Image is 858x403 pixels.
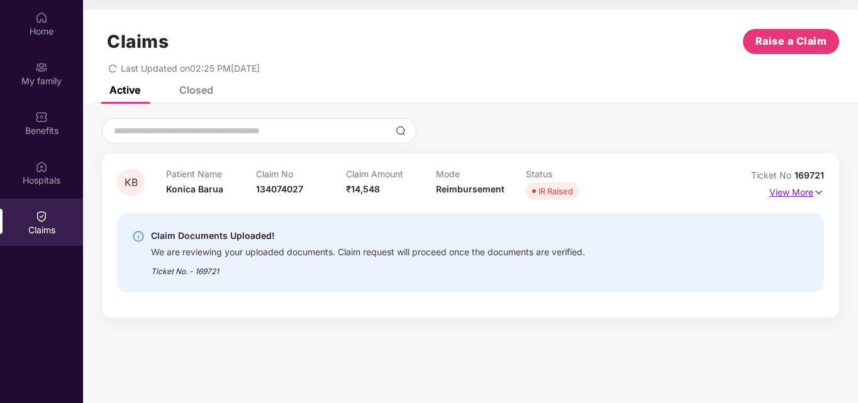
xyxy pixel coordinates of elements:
span: 134074027 [256,184,303,194]
img: svg+xml;base64,PHN2ZyBpZD0iSW5mby0yMHgyMCIgeG1sbnM9Imh0dHA6Ly93d3cudzMub3JnLzIwMDAvc3ZnIiB3aWR0aD... [132,230,145,243]
img: svg+xml;base64,PHN2ZyBpZD0iSG9tZSIgeG1sbnM9Imh0dHA6Ly93d3cudzMub3JnLzIwMDAvc3ZnIiB3aWR0aD0iMjAiIG... [35,11,48,24]
img: svg+xml;base64,PHN2ZyB3aWR0aD0iMjAiIGhlaWdodD0iMjAiIHZpZXdCb3g9IjAgMCAyMCAyMCIgZmlsbD0ibm9uZSIgeG... [35,61,48,74]
span: 169721 [794,170,824,180]
h1: Claims [107,31,169,52]
p: Claim No [256,168,346,179]
img: svg+xml;base64,PHN2ZyBpZD0iQ2xhaW0iIHhtbG5zPSJodHRwOi8vd3d3LnczLm9yZy8yMDAwL3N2ZyIgd2lkdGg9IjIwIi... [35,210,48,223]
p: Claim Amount [346,168,436,179]
p: Patient Name [166,168,256,179]
p: Mode [436,168,526,179]
p: View More [769,182,824,199]
div: IR Raised [538,185,573,197]
img: svg+xml;base64,PHN2ZyBpZD0iSG9zcGl0YWxzIiB4bWxucz0iaHR0cDovL3d3dy53My5vcmcvMjAwMC9zdmciIHdpZHRoPS... [35,160,48,173]
button: Raise a Claim [743,29,839,54]
span: Raise a Claim [755,33,827,49]
span: KB [125,177,138,188]
div: Claim Documents Uploaded! [151,228,585,243]
img: svg+xml;base64,PHN2ZyBpZD0iU2VhcmNoLTMyeDMyIiB4bWxucz0iaHR0cDovL3d3dy53My5vcmcvMjAwMC9zdmciIHdpZH... [396,126,406,136]
div: Closed [179,84,213,96]
div: Ticket No. - 169721 [151,258,585,277]
p: Status [526,168,616,179]
span: Last Updated on 02:25 PM[DATE] [121,63,260,74]
span: redo [108,63,117,74]
span: Ticket No [751,170,794,180]
img: svg+xml;base64,PHN2ZyB4bWxucz0iaHR0cDovL3d3dy53My5vcmcvMjAwMC9zdmciIHdpZHRoPSIxNyIgaGVpZ2h0PSIxNy... [813,185,824,199]
span: Konica Barua [166,184,223,194]
span: Reimbursement [436,184,504,194]
span: ₹14,548 [346,184,380,194]
img: svg+xml;base64,PHN2ZyBpZD0iQmVuZWZpdHMiIHhtbG5zPSJodHRwOi8vd3d3LnczLm9yZy8yMDAwL3N2ZyIgd2lkdGg9Ij... [35,111,48,123]
div: We are reviewing your uploaded documents. Claim request will proceed once the documents are verif... [151,243,585,258]
div: Active [109,84,140,96]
